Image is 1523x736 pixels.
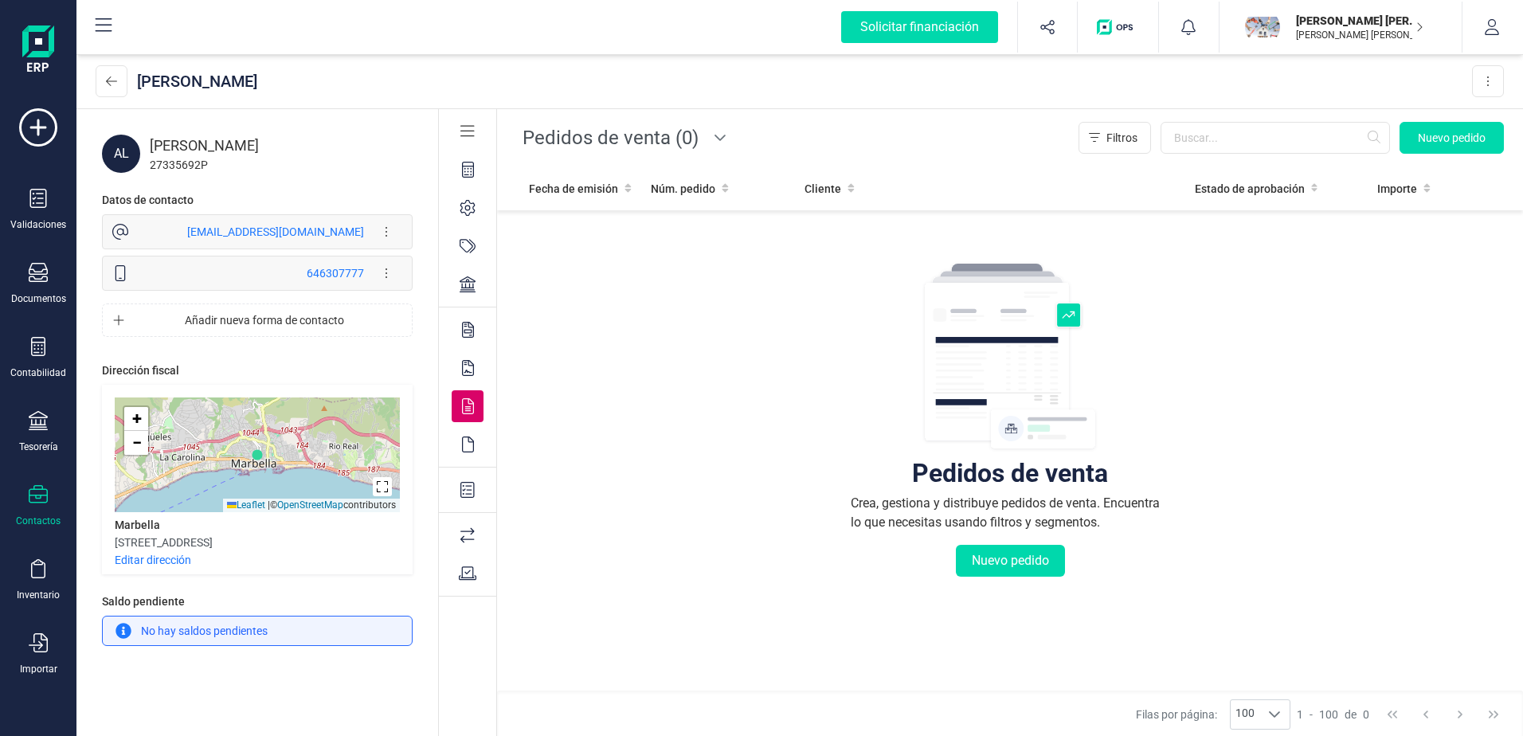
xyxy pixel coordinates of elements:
div: © contributors [223,499,400,512]
span: de [1345,707,1357,722]
div: Saldo pendiente [102,593,413,616]
button: Next Page [1445,699,1475,730]
div: 646307777 [307,265,364,281]
img: Marker [252,449,263,460]
button: First Page [1377,699,1408,730]
span: 0 [1363,707,1369,722]
img: JU [1245,10,1280,45]
div: Marbella [115,517,160,533]
div: Solicitar financiación [841,11,998,43]
div: Pedidos de venta [912,465,1108,481]
span: Nuevo pedido [1418,130,1486,146]
div: Inventario [17,589,60,601]
span: − [132,433,142,452]
div: Tesorería [19,440,58,453]
div: AL [102,135,140,173]
div: Filas por página: [1136,699,1290,730]
span: 100 [1319,707,1338,722]
span: Añadir nueva forma de contacto [131,312,398,328]
span: Fecha de emisión [529,181,618,197]
span: Importe [1377,181,1417,197]
div: Validaciones [10,218,66,231]
div: Importar [20,663,57,675]
p: Editar dirección [115,552,191,568]
button: Last Page [1478,699,1509,730]
div: Dirección fiscal [102,362,179,378]
p: [PERSON_NAME] [PERSON_NAME] [1296,13,1423,29]
div: Datos de contacto [102,192,194,208]
div: [EMAIL_ADDRESS][DOMAIN_NAME] [187,224,364,240]
span: Núm. pedido [651,181,715,197]
span: | [268,499,270,511]
span: 100 [1231,700,1259,729]
p: [PERSON_NAME] [PERSON_NAME] [1296,29,1423,41]
button: Logo de OPS [1087,2,1149,53]
button: Previous Page [1411,699,1441,730]
button: JU[PERSON_NAME] [PERSON_NAME][PERSON_NAME] [PERSON_NAME] [1239,2,1443,53]
span: Estado de aprobación [1195,181,1305,197]
span: Pedidos de venta (0) [516,119,705,157]
button: Filtros [1079,122,1151,154]
div: [STREET_ADDRESS] [115,534,213,550]
img: Logo de OPS [1097,19,1139,35]
div: Contabilidad [10,366,66,379]
button: Añadir nueva forma de contacto [103,304,412,336]
a: OpenStreetMap [277,499,343,511]
img: img-empty-table.svg [922,261,1098,452]
div: 27335692P [150,157,413,173]
div: [PERSON_NAME] [150,135,413,157]
a: Leaflet [227,499,265,511]
div: - [1297,707,1369,722]
input: Buscar... [1161,122,1390,154]
span: + [132,409,142,429]
span: Filtros [1106,130,1137,146]
div: No hay saldos pendientes [102,616,413,646]
button: Solicitar financiación [822,2,1017,53]
div: Crea, gestiona y distribuye pedidos de venta. Encuentra lo que necesitas usando filtros y segmentos. [851,494,1169,532]
div: Documentos [11,292,66,305]
span: Cliente [805,181,841,197]
a: Zoom out [124,431,148,455]
a: Zoom in [124,407,148,431]
div: [PERSON_NAME] [137,70,257,92]
button: Nuevo pedido [1400,122,1504,154]
span: 1 [1297,707,1303,722]
img: Logo Finanedi [22,25,54,76]
button: Nuevo pedido [956,545,1065,577]
div: Contactos [16,515,61,527]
